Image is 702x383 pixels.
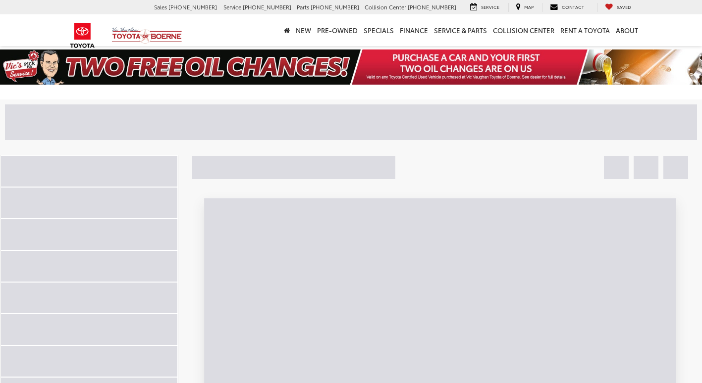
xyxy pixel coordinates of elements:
span: Saved [617,3,631,10]
a: Home [281,14,293,46]
a: Service & Parts: Opens in a new tab [431,14,490,46]
span: [PHONE_NUMBER] [311,3,359,11]
a: Rent a Toyota [557,14,613,46]
img: Toyota [64,19,101,51]
a: Finance [397,14,431,46]
a: Contact [542,3,592,12]
a: About [613,14,641,46]
a: Map [508,3,541,12]
a: Pre-Owned [314,14,361,46]
span: Parts [297,3,309,11]
span: Contact [562,3,584,10]
span: [PHONE_NUMBER] [243,3,291,11]
span: [PHONE_NUMBER] [168,3,217,11]
span: [PHONE_NUMBER] [408,3,456,11]
a: My Saved Vehicles [597,3,639,12]
span: Sales [154,3,167,11]
span: Collision Center [365,3,406,11]
a: Service [463,3,507,12]
img: Vic Vaughan Toyota of Boerne [111,27,182,44]
span: Map [524,3,534,10]
span: Service [481,3,499,10]
a: Collision Center [490,14,557,46]
span: Service [223,3,241,11]
a: Specials [361,14,397,46]
a: New [293,14,314,46]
